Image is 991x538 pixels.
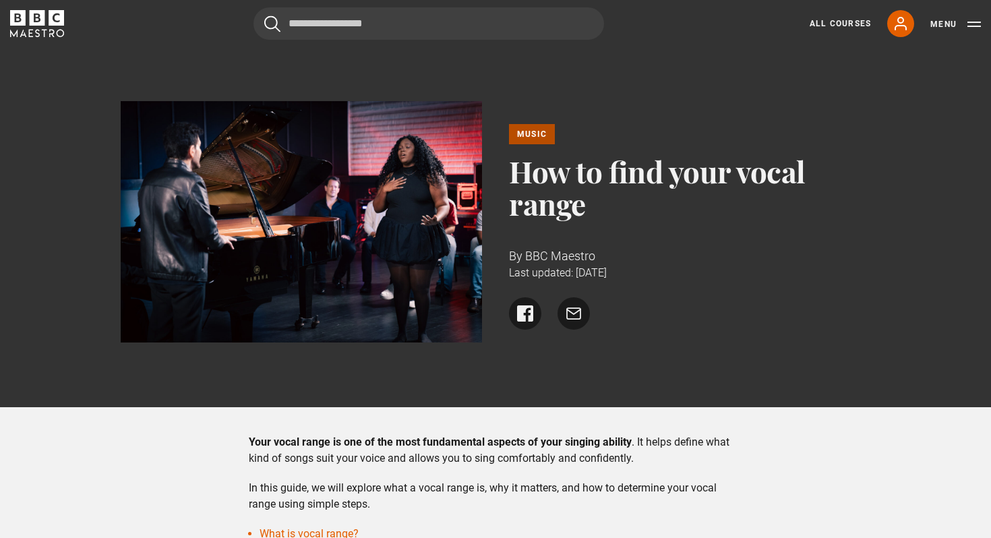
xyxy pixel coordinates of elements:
a: All Courses [810,18,871,30]
a: Music [509,124,555,144]
svg: BBC Maestro [10,10,64,37]
p: . It helps define what kind of songs suit your voice and allows you to sing comfortably and confi... [249,434,743,467]
button: Toggle navigation [930,18,981,31]
strong: Your vocal range is one of the most fundamental aspects of your singing ability [249,436,632,448]
p: In this guide, we will explore what a vocal range is, why it matters, and how to determine your v... [249,480,743,512]
span: BBC Maestro [525,249,595,263]
time: Last updated: [DATE] [509,266,607,279]
button: Submit the search query [264,16,280,32]
input: Search [253,7,604,40]
span: By [509,249,522,263]
h1: How to find your vocal range [509,155,871,220]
